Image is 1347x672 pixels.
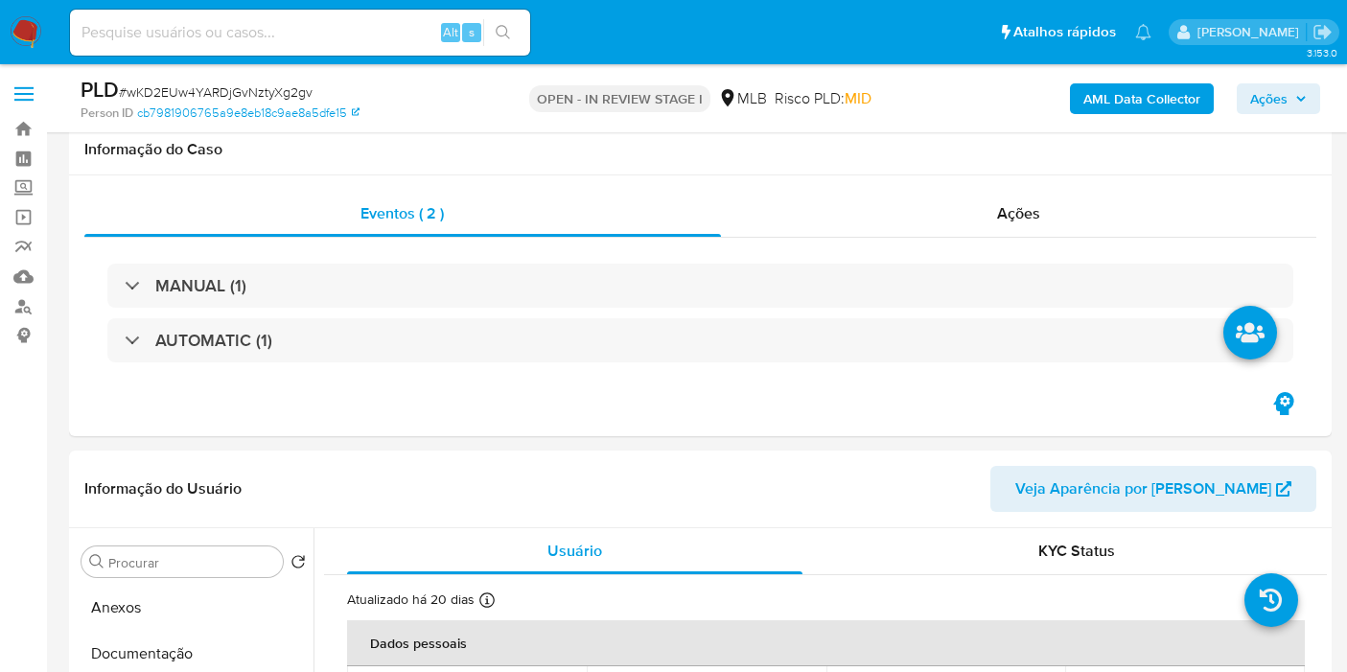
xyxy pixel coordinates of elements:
[107,318,1293,362] div: AUTOMATIC (1)
[845,87,871,109] span: MID
[529,85,710,112] p: OPEN - IN REVIEW STAGE I
[108,554,275,571] input: Procurar
[775,88,871,109] span: Risco PLD:
[155,275,246,296] h3: MANUAL (1)
[347,591,475,609] p: Atualizado há 20 dias
[469,23,475,41] span: s
[1237,83,1320,114] button: Ações
[137,104,360,122] a: cb7981906765a9e8eb18c9ae8a5dfe15
[1038,540,1115,562] span: KYC Status
[547,540,602,562] span: Usuário
[1013,22,1116,42] span: Atalhos rápidos
[997,202,1040,224] span: Ações
[443,23,458,41] span: Alt
[119,82,313,102] span: # wKD2EUw4YARDjGvNztyXg2gv
[1083,83,1200,114] b: AML Data Collector
[718,88,767,109] div: MLB
[84,140,1316,159] h1: Informação do Caso
[81,104,133,122] b: Person ID
[290,554,306,575] button: Retornar ao pedido padrão
[1135,24,1151,40] a: Notificações
[1070,83,1214,114] button: AML Data Collector
[1015,466,1271,512] span: Veja Aparência por [PERSON_NAME]
[89,554,105,569] button: Procurar
[1312,22,1333,42] a: Sair
[155,330,272,351] h3: AUTOMATIC (1)
[84,479,242,498] h1: Informação do Usuário
[81,74,119,104] b: PLD
[1197,23,1306,41] p: leticia.merlin@mercadolivre.com
[347,620,1305,666] th: Dados pessoais
[990,466,1316,512] button: Veja Aparência por [PERSON_NAME]
[74,585,314,631] button: Anexos
[70,20,530,45] input: Pesquise usuários ou casos...
[483,19,523,46] button: search-icon
[107,264,1293,308] div: MANUAL (1)
[360,202,444,224] span: Eventos ( 2 )
[1250,83,1288,114] span: Ações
